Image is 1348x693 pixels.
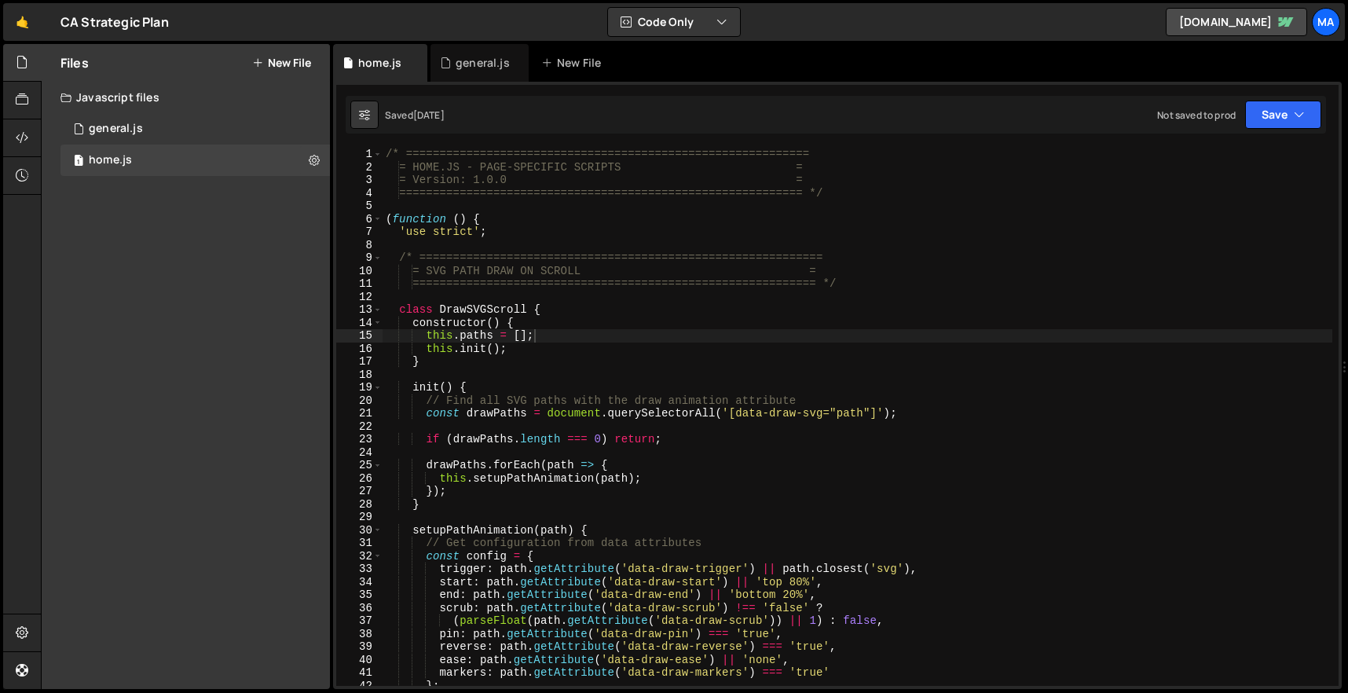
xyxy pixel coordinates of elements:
[336,225,383,239] div: 7
[456,55,510,71] div: general.js
[336,200,383,213] div: 5
[336,407,383,420] div: 21
[336,511,383,524] div: 29
[336,588,383,602] div: 35
[336,303,383,317] div: 13
[336,291,383,304] div: 12
[336,174,383,187] div: 3
[42,82,330,113] div: Javascript files
[336,239,383,252] div: 8
[336,680,383,693] div: 42
[336,329,383,343] div: 15
[89,153,132,167] div: home.js
[541,55,607,71] div: New File
[3,3,42,41] a: 🤙
[1312,8,1340,36] a: Ma
[336,394,383,408] div: 20
[336,498,383,511] div: 28
[60,145,330,176] div: 17131/47267.js
[385,108,445,122] div: Saved
[336,420,383,434] div: 22
[336,446,383,460] div: 24
[336,433,383,446] div: 23
[336,666,383,680] div: 41
[336,485,383,498] div: 27
[336,576,383,589] div: 34
[336,654,383,667] div: 40
[336,381,383,394] div: 19
[336,368,383,382] div: 18
[1157,108,1236,122] div: Not saved to prod
[336,459,383,472] div: 25
[336,550,383,563] div: 32
[336,148,383,161] div: 1
[336,628,383,641] div: 38
[336,563,383,576] div: 33
[336,524,383,537] div: 30
[60,54,89,71] h2: Files
[336,343,383,356] div: 16
[74,156,83,168] span: 1
[336,161,383,174] div: 2
[608,8,740,36] button: Code Only
[1245,101,1321,129] button: Save
[336,614,383,628] div: 37
[336,251,383,265] div: 9
[252,57,311,69] button: New File
[60,113,330,145] div: 17131/47264.js
[336,602,383,615] div: 36
[358,55,401,71] div: home.js
[89,122,143,136] div: general.js
[336,355,383,368] div: 17
[336,187,383,200] div: 4
[413,108,445,122] div: [DATE]
[336,317,383,330] div: 14
[336,265,383,278] div: 10
[336,472,383,486] div: 26
[1166,8,1307,36] a: [DOMAIN_NAME]
[336,213,383,226] div: 6
[336,640,383,654] div: 39
[60,13,169,31] div: CA Strategic Plan
[336,537,383,550] div: 31
[336,277,383,291] div: 11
